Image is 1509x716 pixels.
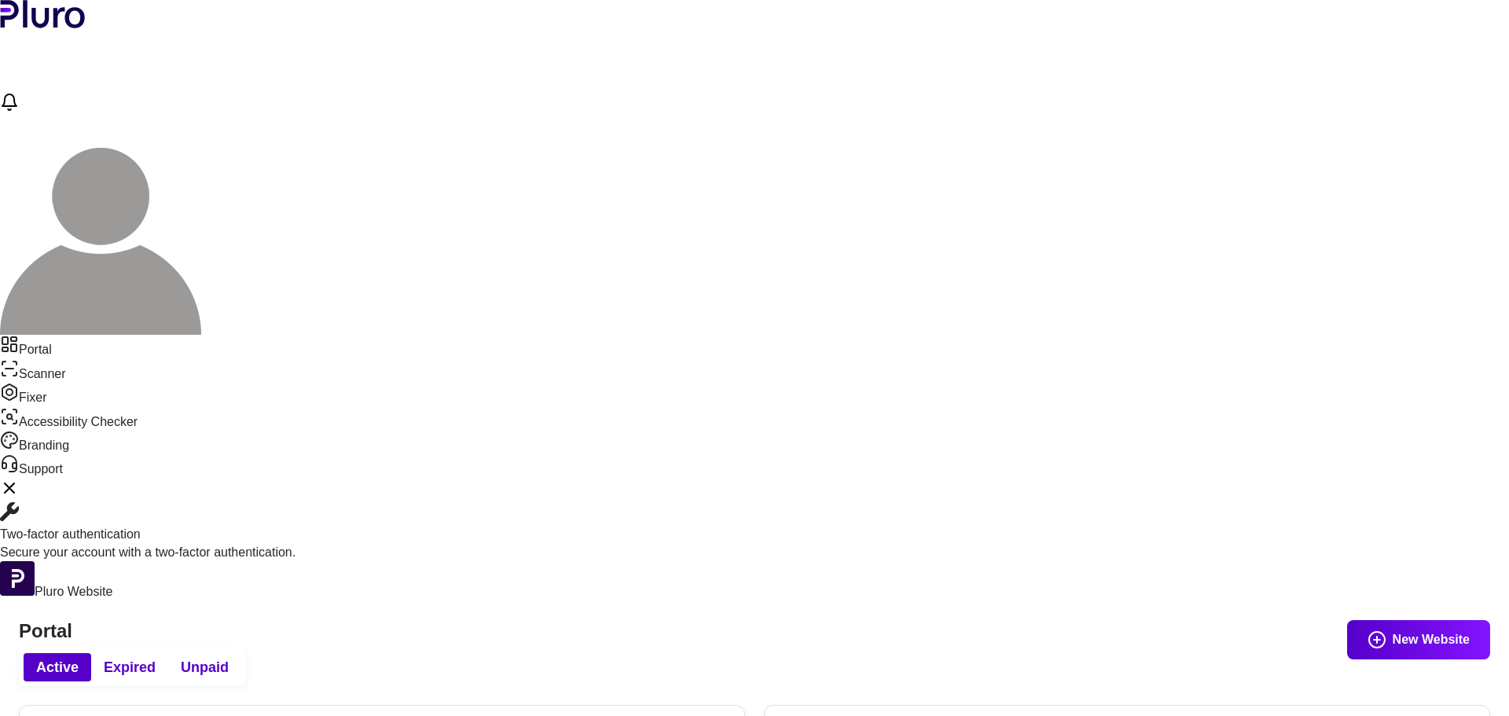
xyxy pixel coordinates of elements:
span: Active [36,658,79,677]
h1: Portal [19,620,1490,643]
span: Unpaid [181,658,229,677]
button: Active [24,653,91,681]
button: Unpaid [168,653,241,681]
span: Expired [104,658,156,677]
button: Expired [91,653,168,681]
button: New Website [1347,620,1490,659]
